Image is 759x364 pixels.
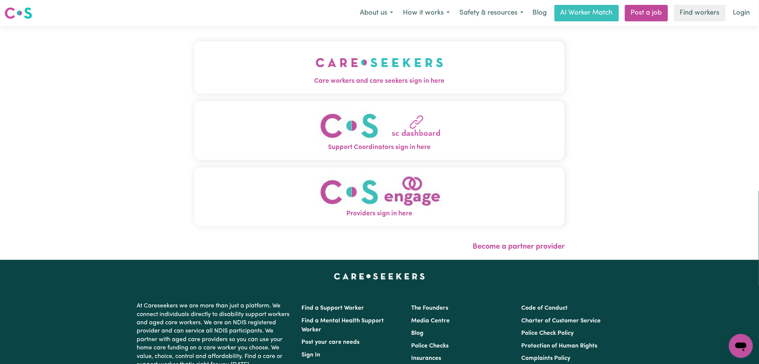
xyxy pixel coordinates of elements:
a: Police Check Policy [521,330,574,336]
a: Careseekers home page [334,273,425,279]
a: Blog [412,330,424,336]
span: Providers sign in here [194,209,565,219]
a: Find a Mental Health Support Worker [302,318,384,333]
button: Care workers and care seekers sign in here [194,41,565,94]
a: Become a partner provider [473,243,565,251]
iframe: Button to launch messaging window [729,334,753,358]
a: Login [729,5,755,21]
a: Post a job [625,5,668,21]
button: Providers sign in here [194,167,565,226]
a: Protection of Human Rights [521,343,597,349]
button: About us [355,5,398,21]
a: AI Worker Match [555,5,619,21]
a: Police Checks [412,343,449,349]
a: Careseekers logo [4,4,32,22]
span: Support Coordinators sign in here [194,143,565,152]
button: How it works [398,5,455,21]
a: Charter of Customer Service [521,318,601,324]
a: Code of Conduct [521,305,568,311]
span: Care workers and care seekers sign in here [194,76,565,86]
a: Media Centre [412,318,450,324]
img: Careseekers logo [4,6,32,20]
button: Support Coordinators sign in here [194,101,565,160]
a: Insurances [412,355,441,361]
button: Safety & resources [455,5,528,21]
a: Find a Support Worker [302,305,364,311]
a: Blog [528,5,552,21]
a: Complaints Policy [521,355,570,361]
a: The Founders [412,305,449,311]
a: Post your care needs [302,339,360,345]
a: Sign In [302,352,321,358]
a: Find workers [674,5,726,21]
